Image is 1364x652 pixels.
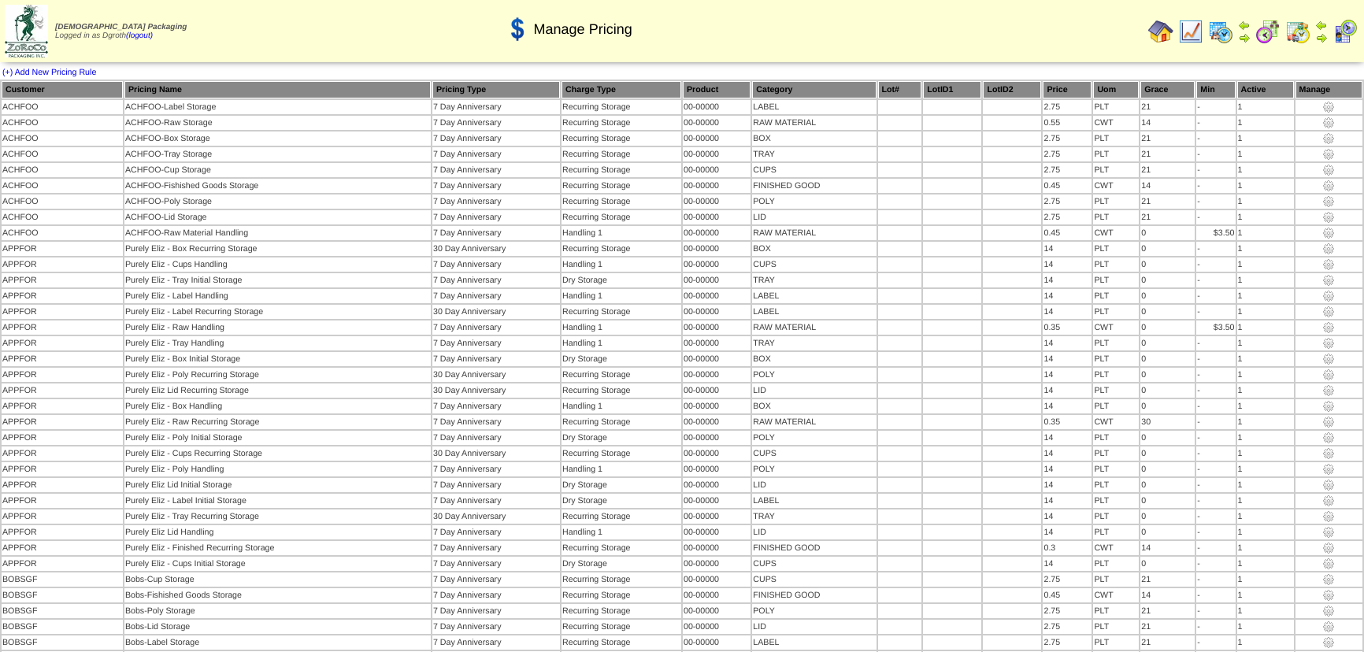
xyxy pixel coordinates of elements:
[683,242,751,256] td: 00-00000
[562,179,681,193] td: Recurring Storage
[683,289,751,303] td: 00-00000
[2,210,123,224] td: ACHFOO
[1093,383,1139,398] td: PLT
[1140,194,1195,209] td: 21
[1093,226,1139,240] td: CWT
[1140,132,1195,146] td: 21
[562,81,681,98] th: Charge Type
[562,368,681,382] td: Recurring Storage
[562,352,681,366] td: Dry Storage
[1237,242,1294,256] td: 1
[683,368,751,382] td: 00-00000
[124,242,431,256] td: Purely Eliz - Box Recurring Storage
[752,100,876,114] td: LABEL
[1043,100,1092,114] td: 2.75
[1196,147,1235,161] td: -
[1315,19,1328,31] img: arrowleft.gif
[432,210,560,224] td: 7 Day Anniversary
[1237,179,1294,193] td: 1
[683,226,751,240] td: 00-00000
[1322,605,1335,617] img: settings.gif
[124,226,431,240] td: ACHFOO-Raw Material Handling
[124,336,431,350] td: Purely Eliz - Tray Handling
[5,5,48,57] img: zoroco-logo-small.webp
[2,163,123,177] td: ACHFOO
[1093,368,1139,382] td: PLT
[1140,305,1195,319] td: 0
[562,383,681,398] td: Recurring Storage
[683,116,751,130] td: 00-00000
[1043,132,1092,146] td: 2.75
[432,147,560,161] td: 7 Day Anniversary
[1322,243,1335,255] img: settings.gif
[1322,132,1335,145] img: settings.gif
[752,81,876,98] th: Category
[1140,415,1195,429] td: 30
[1043,194,1092,209] td: 2.75
[683,147,751,161] td: 00-00000
[923,81,981,98] th: LotID1
[124,383,431,398] td: Purely Eliz Lid Recurring Storage
[1043,147,1092,161] td: 2.75
[1196,179,1235,193] td: -
[124,305,431,319] td: Purely Eliz - Label Recurring Storage
[1093,194,1139,209] td: PLT
[124,210,431,224] td: ACHFOO-Lid Storage
[1196,399,1235,413] td: -
[562,273,681,287] td: Dry Storage
[1322,510,1335,523] img: settings.gif
[683,399,751,413] td: 00-00000
[752,336,876,350] td: TRAY
[1043,179,1092,193] td: 0.45
[432,368,560,382] td: 30 Day Anniversary
[562,242,681,256] td: Recurring Storage
[1237,194,1294,209] td: 1
[1140,352,1195,366] td: 0
[1237,257,1294,272] td: 1
[55,23,187,31] span: [DEMOGRAPHIC_DATA] Packaging
[1140,147,1195,161] td: 21
[2,415,123,429] td: APPFOR
[1043,226,1092,240] td: 0.45
[1322,195,1335,208] img: settings.gif
[1237,81,1294,98] th: Active
[432,163,560,177] td: 7 Day Anniversary
[1322,290,1335,302] img: settings.gif
[1322,558,1335,570] img: settings.gif
[1322,384,1335,397] img: settings.gif
[534,21,632,38] span: Manage Pricing
[1196,242,1235,256] td: -
[683,81,751,98] th: Product
[752,116,876,130] td: RAW MATERIAL
[1237,289,1294,303] td: 1
[1237,132,1294,146] td: 1
[1237,210,1294,224] td: 1
[2,116,123,130] td: ACHFOO
[1295,81,1362,98] th: Manage
[2,257,123,272] td: APPFOR
[1196,132,1235,146] td: -
[2,336,123,350] td: APPFOR
[1322,353,1335,365] img: settings.gif
[2,305,123,319] td: APPFOR
[878,81,922,98] th: Lot#
[1093,415,1139,429] td: CWT
[432,273,560,287] td: 7 Day Anniversary
[1093,305,1139,319] td: PLT
[1140,81,1195,98] th: Grace
[124,179,431,193] td: ACHFOO-Fishished Goods Storage
[432,194,560,209] td: 7 Day Anniversary
[1043,163,1092,177] td: 2.75
[1322,416,1335,428] img: settings.gif
[1322,164,1335,176] img: settings.gif
[432,132,560,146] td: 7 Day Anniversary
[562,289,681,303] td: Handling 1
[124,431,431,445] td: Purely Eliz - Poly Initial Storage
[1322,117,1335,129] img: settings.gif
[562,194,681,209] td: Recurring Storage
[432,226,560,240] td: 7 Day Anniversary
[1285,19,1310,44] img: calendarinout.gif
[683,415,751,429] td: 00-00000
[1238,31,1251,44] img: arrowright.gif
[752,305,876,319] td: LABEL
